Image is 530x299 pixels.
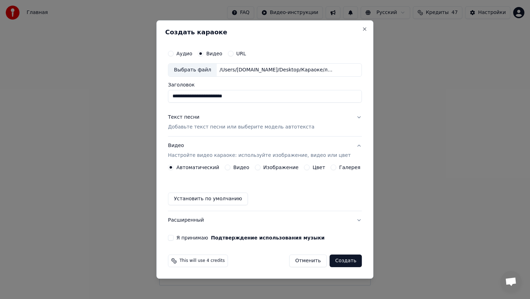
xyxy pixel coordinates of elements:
[168,82,362,87] label: Заголовок
[289,255,327,267] button: Отменить
[168,165,362,211] div: ВидеоНастройте видео караоке: используйте изображение, видео или цвет
[233,165,249,170] label: Видео
[168,108,362,136] button: Текст песниДобавьте текст песни или выберите модель автотекста
[339,165,361,170] label: Галерея
[313,165,325,170] label: Цвет
[176,235,325,240] label: Я принимаю
[179,258,225,264] span: This will use 4 credits
[168,211,362,229] button: Расширенный
[236,51,246,56] label: URL
[168,142,351,159] div: Видео
[168,152,351,159] p: Настройте видео караоке: используйте изображение, видео или цвет
[168,137,362,165] button: ВидеоНастройте видео караоке: используйте изображение, видео или цвет
[168,64,217,76] div: Выбрать файл
[176,51,192,56] label: Аудио
[263,165,299,170] label: Изображение
[168,193,248,205] button: Установить по умолчанию
[168,114,199,121] div: Текст песни
[217,67,336,74] div: /Users/[DOMAIN_NAME]/Desktop/Караоке/лечо/originals/Премьера клипа ! [PERSON_NAME], ICEGERGERT — ...
[176,165,219,170] label: Автоматический
[168,124,314,131] p: Добавьте текст песни или выберите модель автотекста
[206,51,222,56] label: Видео
[329,255,362,267] button: Создать
[211,235,325,240] button: Я принимаю
[165,29,365,35] h2: Создать караоке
